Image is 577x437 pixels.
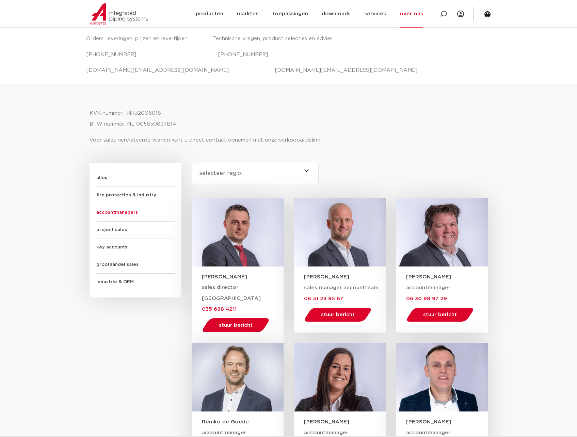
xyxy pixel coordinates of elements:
span: accountmanager [406,430,450,435]
h3: [PERSON_NAME] [202,273,284,280]
p: [PHONE_NUMBER] [PHONE_NUMBER] [86,49,491,60]
h3: [PERSON_NAME] [406,273,488,280]
p: KVK nummer: NR32006018 BTW nummer: NL 005850897B14 [90,108,488,130]
span: fire protection & industry [96,187,175,204]
p: Orders, leveringen, prijzen en levertijden Technische vragen, product selecties en advies [86,33,491,44]
span: industrie & OEM [96,274,175,291]
span: accountmanagers [96,204,175,222]
span: accountmanager [304,430,348,435]
h3: [PERSON_NAME] [406,418,488,425]
a: 06 51 23 85 67 [304,296,343,301]
p: [DOMAIN_NAME][EMAIL_ADDRESS][DOMAIN_NAME] [DOMAIN_NAME][EMAIL_ADDRESS][DOMAIN_NAME] [86,65,491,76]
h3: Remko de Goede [202,418,284,425]
span: groothandel sales [96,256,175,274]
a: 035 688 4211 [202,306,237,312]
span: alles [96,169,175,187]
h3: [PERSON_NAME] [304,418,386,425]
span: stuur bericht [321,312,355,317]
span: 035 688 4211 [202,307,237,312]
span: accountmanager [406,285,450,290]
span: project sales [96,222,175,239]
span: key accounts [96,239,175,256]
p: Voor sales gerelateerde vragen kunt u direct contact opnemen met onze verkoopafdeling: [90,135,488,146]
span: accountmanager [202,430,246,435]
h3: [PERSON_NAME] [304,273,386,280]
span: sales manager accountteam [304,285,379,290]
span: stuur bericht [423,312,457,317]
span: sales director [GEOGRAPHIC_DATA] [202,285,261,301]
a: 06 30 98 97 29 [406,296,447,301]
span: stuur bericht [219,323,253,328]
